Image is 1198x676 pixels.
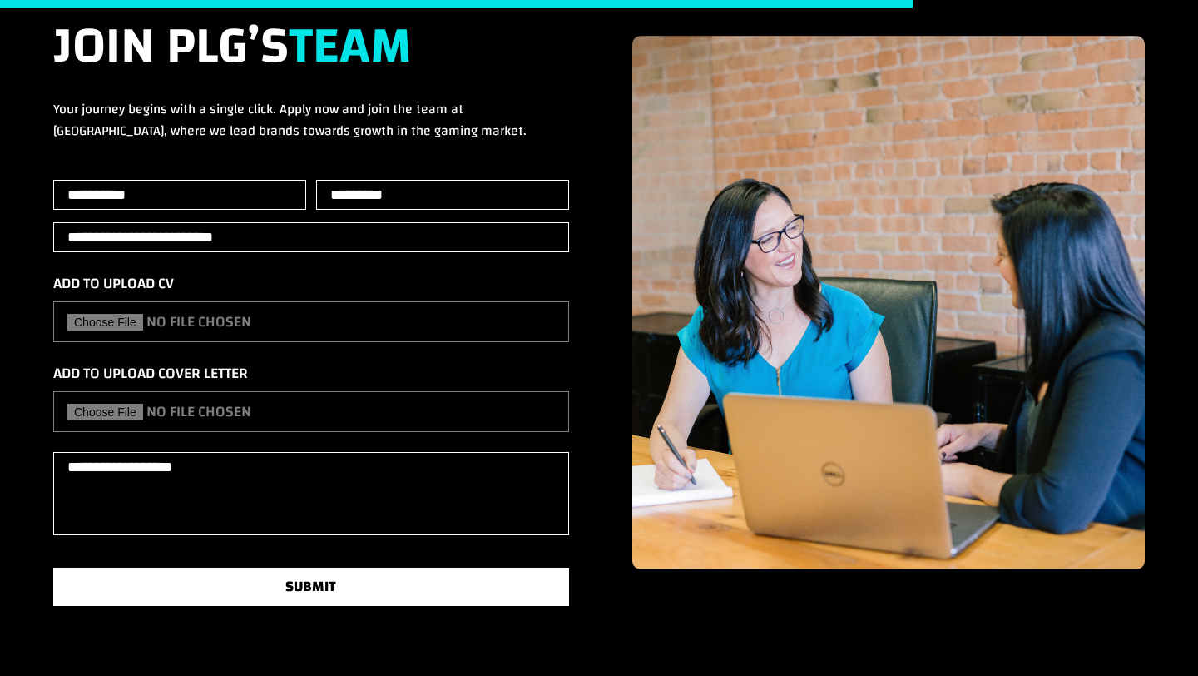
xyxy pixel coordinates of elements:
button: SUBMIT [53,568,569,605]
p: Your journey begins with a single click. Apply now and join the team at [GEOGRAPHIC_DATA], where ... [53,98,569,142]
h2: Join PLG’s [53,17,569,98]
iframe: Chat Widget [1115,596,1198,676]
label: Add to upload cover letter [53,362,248,385]
img: Placeholder Image (2) [632,36,1145,569]
label: Add to upload cv [53,272,174,295]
